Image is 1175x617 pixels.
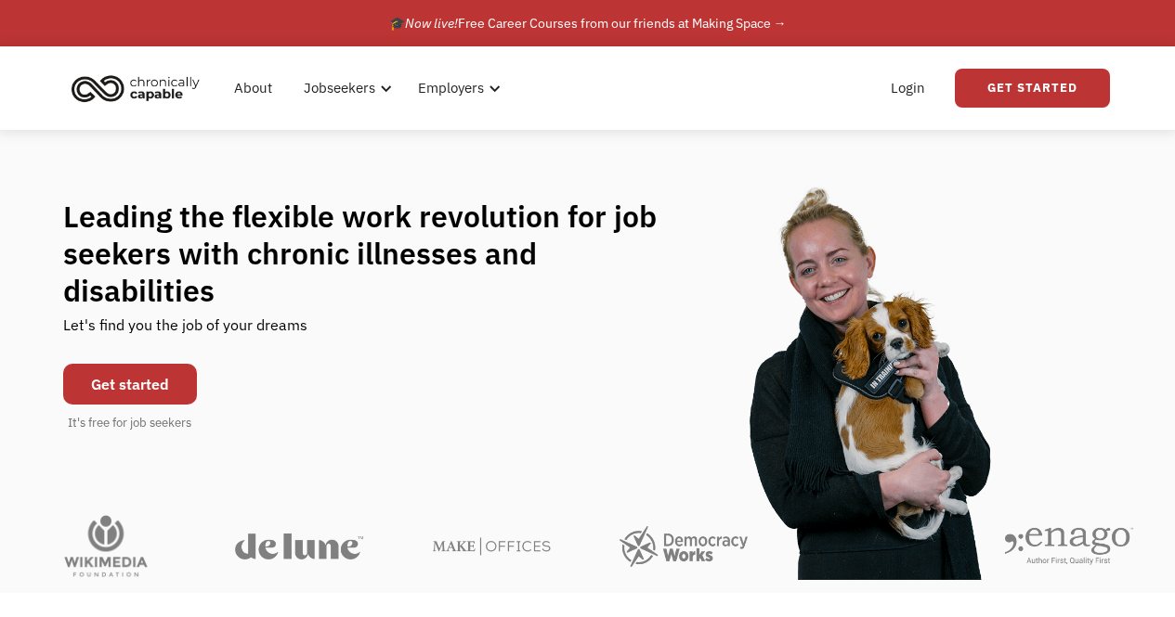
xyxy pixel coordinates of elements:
div: It's free for job seekers [68,414,191,432]
a: Login [880,58,936,118]
img: Chronically Capable logo [66,68,205,109]
div: Jobseekers [304,77,375,99]
div: Let's find you the job of your dreams [63,309,307,354]
div: 🎓 Free Career Courses from our friends at Making Space → [389,12,787,34]
div: Jobseekers [293,58,398,118]
div: Employers [407,58,506,118]
em: Now live! [405,15,458,32]
a: home [66,68,214,109]
a: About [223,58,283,118]
a: Get started [63,364,197,405]
div: Employers [418,77,484,99]
a: Get Started [955,69,1110,108]
h1: Leading the flexible work revolution for job seekers with chronic illnesses and disabilities [63,198,693,309]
